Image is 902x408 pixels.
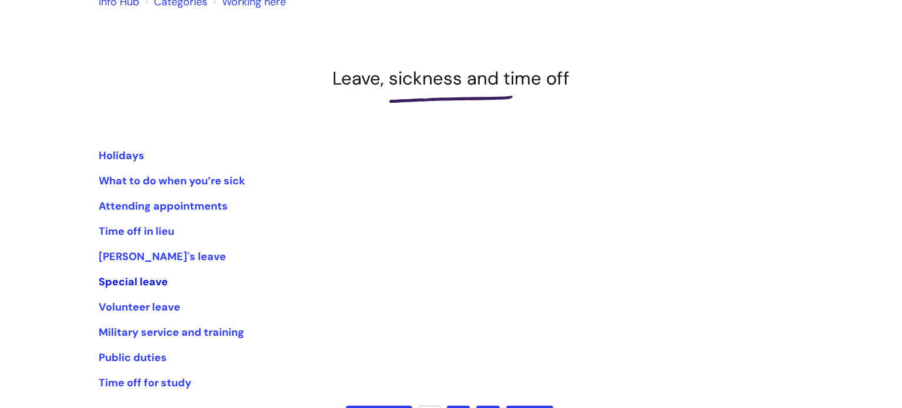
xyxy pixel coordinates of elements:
[99,224,174,238] a: Time off in lieu
[99,68,803,89] h1: Leave, sickness and time off
[99,199,228,213] a: Attending appointments
[99,174,245,188] a: What to do when you’re sick
[99,300,180,314] a: Volunteer leave
[99,249,226,264] a: [PERSON_NAME]'s leave
[99,325,244,339] a: Military service and training
[99,275,168,289] a: Special leave
[99,350,167,365] a: Public duties
[99,149,144,163] a: Holidays
[99,376,191,390] a: Time off for study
